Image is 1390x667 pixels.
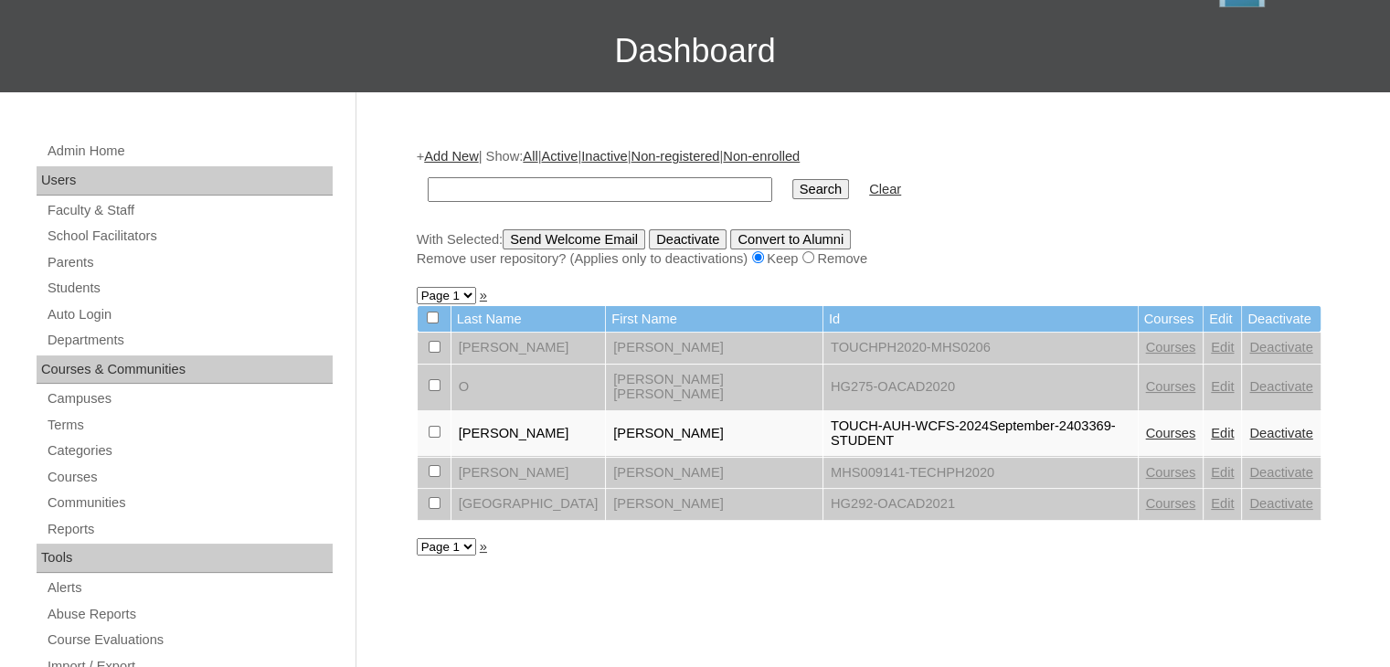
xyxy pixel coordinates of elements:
[523,149,537,164] a: All
[37,544,333,573] div: Tools
[606,489,822,520] td: [PERSON_NAME]
[9,10,1381,92] h3: Dashboard
[1146,465,1196,480] a: Courses
[424,149,478,164] a: Add New
[1249,496,1312,511] a: Deactivate
[37,166,333,196] div: Users
[1211,496,1234,511] a: Edit
[1146,379,1196,394] a: Courses
[1249,379,1312,394] a: Deactivate
[46,387,333,410] a: Campuses
[37,355,333,385] div: Courses & Communities
[480,539,487,554] a: »
[1249,465,1312,480] a: Deactivate
[1146,340,1196,355] a: Courses
[1211,340,1234,355] a: Edit
[46,277,333,300] a: Students
[1211,426,1234,440] a: Edit
[1211,465,1234,480] a: Edit
[869,182,901,196] a: Clear
[1204,306,1241,333] td: Edit
[46,518,333,541] a: Reports
[1242,306,1320,333] td: Deactivate
[1249,340,1312,355] a: Deactivate
[451,411,606,457] td: [PERSON_NAME]
[823,458,1138,489] td: MHS009141-TECHPH2020
[46,329,333,352] a: Departments
[1139,306,1204,333] td: Courses
[730,229,851,249] input: Convert to Alumni
[1146,496,1196,511] a: Courses
[823,411,1138,457] td: TOUCH-AUH-WCFS-2024September-2403369-STUDENT
[417,249,1321,269] div: Remove user repository? (Applies only to deactivations) Keep Remove
[451,489,606,520] td: [GEOGRAPHIC_DATA]
[451,458,606,489] td: [PERSON_NAME]
[606,365,822,410] td: [PERSON_NAME] [PERSON_NAME]
[417,147,1321,268] div: + | Show: | | | |
[417,229,1321,269] div: With Selected:
[606,333,822,364] td: [PERSON_NAME]
[46,492,333,514] a: Communities
[823,489,1138,520] td: HG292-OACAD2021
[428,177,772,202] input: Search
[823,365,1138,410] td: HG275-OACAD2020
[606,306,822,333] td: First Name
[46,225,333,248] a: School Facilitators
[631,149,719,164] a: Non-registered
[480,288,487,302] a: »
[649,229,727,249] input: Deactivate
[46,629,333,651] a: Course Evaluations
[541,149,578,164] a: Active
[606,458,822,489] td: [PERSON_NAME]
[723,149,800,164] a: Non-enrolled
[503,229,645,249] input: Send Welcome Email
[46,414,333,437] a: Terms
[792,179,849,199] input: Search
[46,140,333,163] a: Admin Home
[451,306,606,333] td: Last Name
[581,149,628,164] a: Inactive
[46,577,333,599] a: Alerts
[1146,426,1196,440] a: Courses
[451,333,606,364] td: [PERSON_NAME]
[46,251,333,274] a: Parents
[823,306,1138,333] td: Id
[606,411,822,457] td: [PERSON_NAME]
[46,303,333,326] a: Auto Login
[1249,426,1312,440] a: Deactivate
[46,466,333,489] a: Courses
[46,439,333,462] a: Categories
[823,333,1138,364] td: TOUCHPH2020-MHS0206
[1211,379,1234,394] a: Edit
[46,603,333,626] a: Abuse Reports
[451,365,606,410] td: O
[46,199,333,222] a: Faculty & Staff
